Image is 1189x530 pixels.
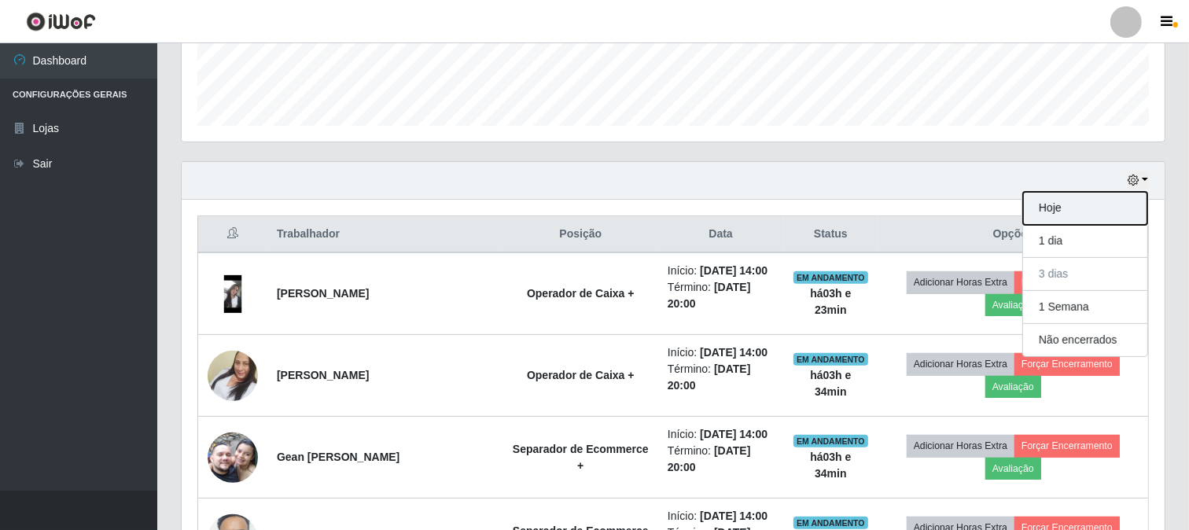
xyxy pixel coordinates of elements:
th: Posição [503,216,658,253]
th: Data [658,216,783,253]
span: EM ANDAMENTO [793,271,868,284]
button: Adicionar Horas Extra [907,435,1014,457]
img: CoreUI Logo [26,12,96,31]
button: Forçar Encerramento [1014,271,1120,293]
button: 3 dias [1023,258,1147,291]
img: 1652876774989.jpeg [208,413,258,502]
time: [DATE] 14:00 [700,346,768,359]
button: Adicionar Horas Extra [907,271,1014,293]
th: Trabalhador [267,216,503,253]
span: EM ANDAMENTO [793,353,868,366]
li: Início: [668,263,774,279]
th: Opções [878,216,1149,253]
time: [DATE] 14:00 [700,428,768,440]
button: Forçar Encerramento [1014,435,1120,457]
strong: há 03 h e 23 min [810,287,851,316]
strong: Operador de Caixa + [527,369,635,381]
button: 1 dia [1023,225,1147,258]
li: Início: [668,426,774,443]
li: Início: [668,508,774,524]
li: Término: [668,361,774,394]
strong: há 03 h e 34 min [810,451,851,480]
button: Avaliação [985,458,1041,480]
button: Avaliação [985,376,1041,398]
li: Início: [668,344,774,361]
strong: há 03 h e 34 min [810,369,851,398]
strong: [PERSON_NAME] [277,287,369,300]
button: Hoje [1023,192,1147,225]
time: [DATE] 14:00 [700,264,768,277]
strong: Separador de Ecommerce + [513,443,649,472]
button: Forçar Encerramento [1014,353,1120,375]
time: [DATE] 14:00 [700,510,768,522]
button: Não encerrados [1023,324,1147,356]
th: Status [783,216,878,253]
li: Término: [668,279,774,312]
img: 1737655206181.jpeg [208,275,258,313]
button: 1 Semana [1023,291,1147,324]
strong: Operador de Caixa + [527,287,635,300]
button: Avaliação [985,294,1041,316]
span: EM ANDAMENTO [793,517,868,529]
button: Adicionar Horas Extra [907,353,1014,375]
strong: [PERSON_NAME] [277,369,369,381]
span: EM ANDAMENTO [793,435,868,447]
strong: Gean [PERSON_NAME] [277,451,399,463]
img: 1742563763298.jpeg [208,331,258,421]
li: Término: [668,443,774,476]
